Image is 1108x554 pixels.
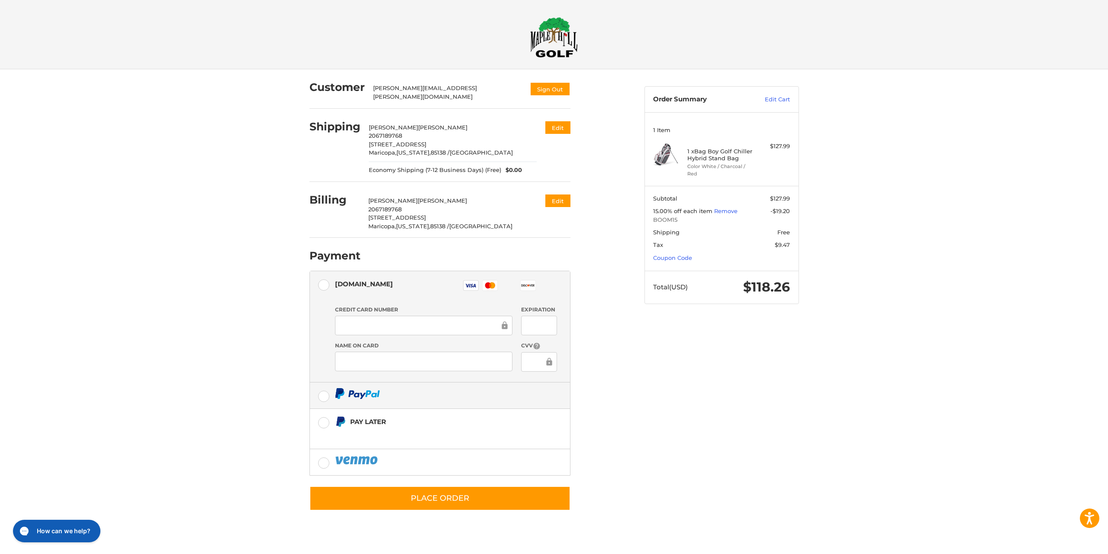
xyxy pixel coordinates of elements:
[530,82,570,96] button: Sign Out
[450,149,513,156] span: [GEOGRAPHIC_DATA]
[309,486,570,511] button: Place Order
[770,195,790,202] span: $127.99
[368,214,426,221] span: [STREET_ADDRESS]
[369,149,396,156] span: Maricopa,
[368,223,396,230] span: Maricopa,
[653,241,663,248] span: Tax
[431,149,450,156] span: 85138 /
[501,166,522,175] span: $0.00
[335,277,393,291] div: [DOMAIN_NAME]
[756,142,790,151] div: $127.99
[653,95,746,104] h3: Order Summary
[369,141,426,148] span: [STREET_ADDRESS]
[335,342,512,350] label: Name on Card
[430,223,449,230] span: 85138 /
[418,197,467,204] span: [PERSON_NAME]
[309,193,360,207] h2: Billing
[687,148,754,162] h4: 1 x Bag Boy Golf Chiller Hybrid Stand Bag
[335,388,380,399] img: PayPal icon
[350,415,516,429] div: Pay Later
[653,126,790,133] h3: 1 Item
[653,216,790,224] span: BOOM15
[770,207,790,214] span: -$19.20
[368,197,418,204] span: [PERSON_NAME]
[545,194,570,207] button: Edit
[418,124,467,131] span: [PERSON_NAME]
[309,249,361,262] h2: Payment
[396,223,430,230] span: [US_STATE],
[545,121,570,134] button: Edit
[335,306,512,314] label: Credit Card Number
[335,416,346,427] img: Pay Later icon
[369,166,501,175] span: Economy Shipping (7-12 Business Days) (Free)
[369,124,418,131] span: [PERSON_NAME]
[309,120,361,133] h2: Shipping
[449,223,512,230] span: [GEOGRAPHIC_DATA]
[335,431,516,438] iframe: PayPal Message 1
[373,84,521,101] div: [PERSON_NAME][EMAIL_ADDRESS][PERSON_NAME][DOMAIN_NAME]
[368,206,402,213] span: 2067189768
[777,229,790,236] span: Free
[521,306,557,314] label: Expiration
[746,95,790,104] a: Edit Cart
[687,163,754,177] li: Color White / Charcoal / Red
[521,342,557,350] label: CVV
[743,279,790,295] span: $118.26
[396,149,431,156] span: [US_STATE],
[653,195,677,202] span: Subtotal
[653,283,688,291] span: Total (USD)
[335,455,379,466] img: PayPal icon
[714,207,738,214] a: Remove
[369,132,402,139] span: 2067189768
[309,81,365,94] h2: Customer
[653,207,714,214] span: 15.00% off each item
[530,17,578,58] img: Maple Hill Golf
[1037,531,1108,554] iframe: Google Customer Reviews
[9,517,103,545] iframe: Gorgias live chat messenger
[653,229,680,236] span: Shipping
[653,254,692,261] a: Coupon Code
[775,241,790,248] span: $9.47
